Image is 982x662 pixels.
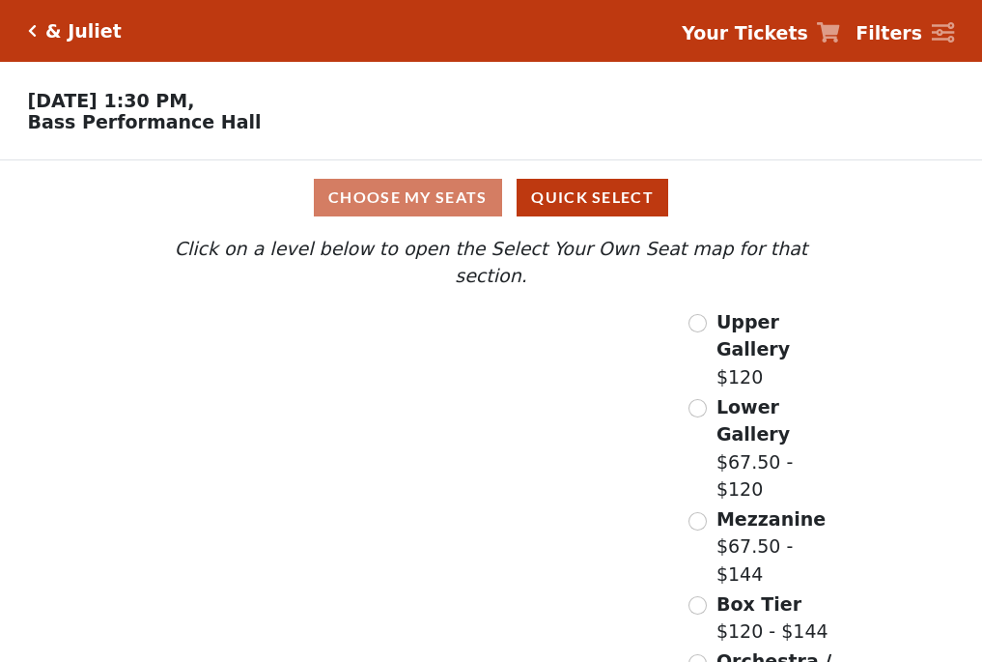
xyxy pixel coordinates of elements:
label: $67.50 - $144 [716,505,846,589]
p: Click on a level below to open the Select Your Own Seat map for that section. [136,235,845,290]
label: $120 - $144 [716,590,828,646]
span: Mezzanine [716,508,826,530]
label: $120 [716,308,846,391]
label: $67.50 - $120 [716,393,846,504]
a: Filters [856,19,954,47]
path: Orchestra / Parterre Circle - Seats Available: 29 [350,498,569,630]
strong: Filters [856,22,922,43]
strong: Your Tickets [682,22,808,43]
span: Lower Gallery [716,396,790,446]
path: Upper Gallery - Seats Available: 306 [230,318,446,370]
h5: & Juliet [45,20,122,43]
a: Your Tickets [682,19,840,47]
button: Quick Select [517,179,668,216]
a: Click here to go back to filters [28,24,37,38]
path: Lower Gallery - Seats Available: 80 [246,360,475,433]
span: Box Tier [716,593,801,615]
span: Upper Gallery [716,311,790,360]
